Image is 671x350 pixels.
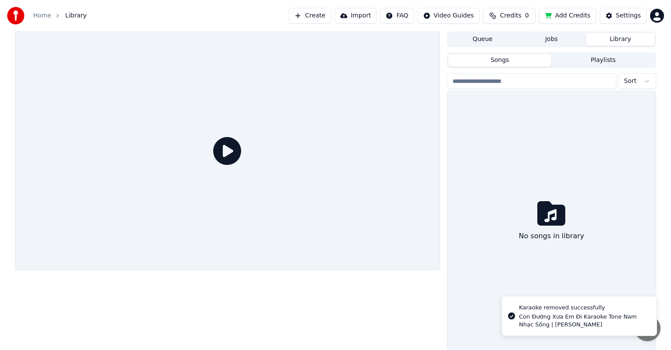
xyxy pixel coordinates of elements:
button: Add Credits [539,8,596,24]
button: Library [586,33,655,46]
img: youka [7,7,24,24]
div: No songs in library [515,227,588,245]
button: Video Guides [418,8,480,24]
nav: breadcrumb [33,11,86,20]
div: Settings [616,11,641,20]
button: Import [335,8,377,24]
a: Home [33,11,51,20]
button: FAQ [380,8,414,24]
span: Library [65,11,86,20]
button: Playlists [551,54,655,67]
button: Queue [448,33,517,46]
button: Credits0 [483,8,536,24]
div: Con Đường Xưa Em Đi Karaoke Tone Nam Nhạc Sống | [PERSON_NAME] [519,313,650,329]
button: Create [289,8,331,24]
button: Settings [600,8,647,24]
button: Songs [448,54,552,67]
span: Credits [500,11,521,20]
button: Jobs [517,33,586,46]
span: Sort [624,77,636,86]
span: 0 [525,11,529,20]
div: Karaoke removed successfully [519,303,650,312]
